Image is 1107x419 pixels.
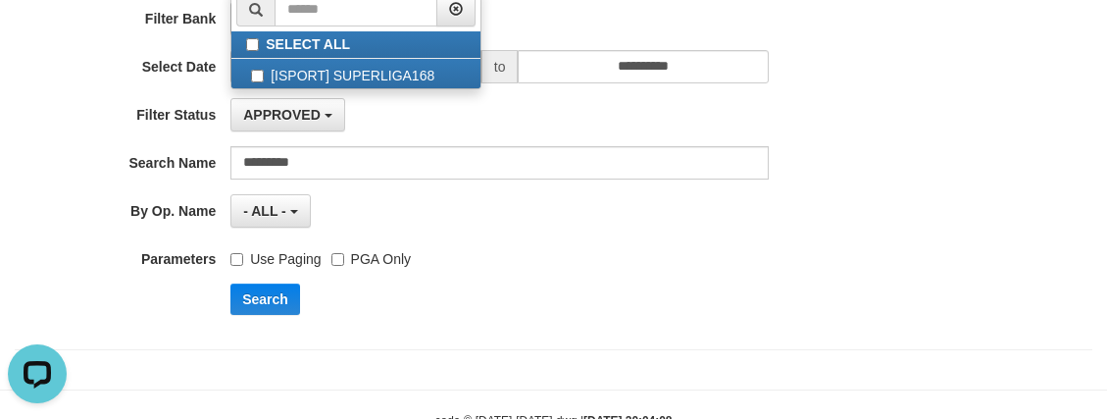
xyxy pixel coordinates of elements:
input: [ISPORT] SUPERLIGA168 [251,70,264,82]
input: SELECT ALL [246,38,259,51]
span: - ALL - [243,203,286,219]
input: Use Paging [230,253,243,266]
label: PGA Only [331,242,411,269]
button: Search [230,284,300,315]
span: APPROVED [243,107,321,123]
label: [ISPORT] SUPERLIGA168 [231,59,480,88]
span: to [481,50,519,83]
input: PGA Only [331,253,344,266]
button: Open LiveChat chat widget [8,8,67,67]
button: APPROVED [230,98,344,131]
button: - ALL - [230,194,310,228]
label: SELECT ALL [231,31,480,58]
label: Use Paging [230,242,321,269]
